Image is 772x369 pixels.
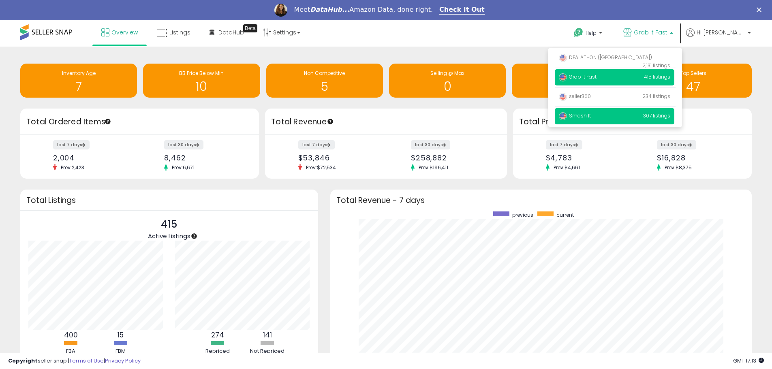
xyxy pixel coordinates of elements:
label: last 30 days [164,140,203,149]
b: 15 [118,330,124,340]
a: Top Sellers 47 [635,64,752,98]
img: usa.png [559,112,567,120]
span: previous [512,211,533,218]
b: 141 [263,330,272,340]
span: Listings [169,28,190,36]
h3: Total Ordered Items [26,116,253,128]
span: 234 listings [642,93,670,100]
div: Not Repriced [243,348,292,355]
span: Non Competitive [304,70,345,77]
a: Listings [151,20,197,45]
a: DataHub [203,20,250,45]
span: 415 listings [644,73,670,80]
div: Tooltip anchor [327,118,334,125]
i: DataHub... [310,6,349,13]
a: Help [567,21,610,47]
img: usa.png [559,73,567,81]
div: 8,462 [164,154,245,162]
div: Tooltip anchor [190,232,198,240]
span: DataHub [218,28,244,36]
img: usa.png [559,54,567,62]
a: Needs to Reprice 1 [512,64,629,98]
div: $53,846 [298,154,380,162]
span: 2,131 listings [642,62,670,69]
span: Prev: $4,661 [550,164,584,171]
img: usa.png [559,93,567,101]
h3: Total Revenue [271,116,501,128]
a: Selling @ Max 0 [389,64,506,98]
a: Grab it Fast [617,20,679,47]
span: Prev: $72,534 [302,164,340,171]
div: Close [757,7,765,12]
img: Profile image for Georgie [274,4,287,17]
span: Smash It [559,112,591,119]
span: Overview [111,28,138,36]
a: Privacy Policy [105,357,141,365]
a: Inventory Age 7 [20,64,137,98]
span: Prev: $196,411 [415,164,452,171]
a: Overview [95,20,144,45]
div: Tooltip anchor [104,118,111,125]
div: $16,828 [657,154,738,162]
div: $4,783 [546,154,627,162]
div: 2,004 [53,154,134,162]
h1: 47 [639,80,748,93]
label: last 7 days [53,140,90,149]
span: Hi [PERSON_NAME] [697,28,745,36]
h1: 1 [516,80,624,93]
label: last 7 days [298,140,335,149]
div: seller snap | | [8,357,141,365]
strong: Copyright [8,357,38,365]
h1: 5 [270,80,379,93]
span: Prev: 2,423 [57,164,88,171]
span: Inventory Age [62,70,96,77]
label: last 30 days [657,140,696,149]
span: 307 listings [643,112,670,119]
h1: 0 [393,80,502,93]
b: 274 [211,330,224,340]
span: DEALATHON ([GEOGRAPHIC_DATA]) [559,54,652,61]
h3: Total Profit [519,116,746,128]
div: Meet Amazon Data, done right. [294,6,433,14]
div: FBA [47,348,95,355]
div: Tooltip anchor [243,24,257,32]
span: Active Listings [148,232,190,240]
span: Prev: 6,671 [168,164,199,171]
a: Non Competitive 5 [266,64,383,98]
span: current [556,211,574,218]
span: Grab it Fast [634,28,667,36]
a: Hi [PERSON_NAME] [686,28,751,47]
a: Settings [257,20,306,45]
span: Selling @ Max [430,70,464,77]
label: last 7 days [546,140,582,149]
a: Terms of Use [69,357,104,365]
span: Top Sellers [680,70,706,77]
i: Get Help [573,28,584,38]
div: FBM [96,348,145,355]
div: $258,882 [411,154,493,162]
h1: 7 [24,80,133,93]
a: Check It Out [439,6,485,15]
label: last 30 days [411,140,450,149]
span: Grab it Fast [559,73,597,80]
h3: Total Revenue - 7 days [336,197,746,203]
span: Help [586,30,597,36]
a: BB Price Below Min 10 [143,64,260,98]
span: seller360 [559,93,591,100]
span: BB Price Below Min [179,70,224,77]
span: 2025-09-17 17:13 GMT [733,357,764,365]
b: 400 [64,330,78,340]
h1: 10 [147,80,256,93]
h3: Total Listings [26,197,312,203]
p: 415 [148,217,190,232]
span: Prev: $8,375 [661,164,696,171]
div: Repriced [193,348,242,355]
